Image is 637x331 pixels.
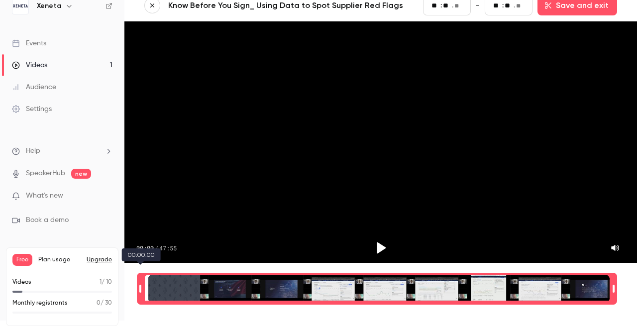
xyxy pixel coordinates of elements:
[12,146,112,156] li: help-dropdown-opener
[97,300,101,306] span: 0
[12,38,46,48] div: Events
[155,244,158,252] span: /
[124,21,637,263] section: Video player
[12,82,56,92] div: Audience
[87,256,112,264] button: Upgrade
[137,274,144,304] div: Time range seconds start time
[26,146,40,156] span: Help
[26,191,63,201] span: What's new
[502,0,504,11] span: :
[100,278,112,287] p: / 10
[136,244,154,252] span: 00:00
[454,0,462,11] input: milliseconds
[369,236,393,260] button: Play
[12,104,52,114] div: Settings
[605,238,625,258] button: Mute
[440,0,442,11] span: :
[71,169,91,179] span: new
[97,299,112,308] p: / 30
[101,192,112,201] iframe: Noticeable Trigger
[37,1,61,11] h6: Xeneta
[26,215,69,225] span: Book a demo
[26,168,65,179] a: SpeakerHub
[610,274,617,304] div: Time range seconds end time
[144,275,617,303] div: Time range selector
[12,60,47,70] div: Videos
[514,0,515,11] span: .
[452,0,453,11] span: .
[516,0,524,11] input: milliseconds
[136,244,177,252] div: 00:00
[12,299,68,308] p: Monthly registrants
[38,256,81,264] span: Plan usage
[12,278,31,287] p: Videos
[100,279,102,285] span: 1
[12,254,32,266] span: Free
[159,244,177,252] span: 47:55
